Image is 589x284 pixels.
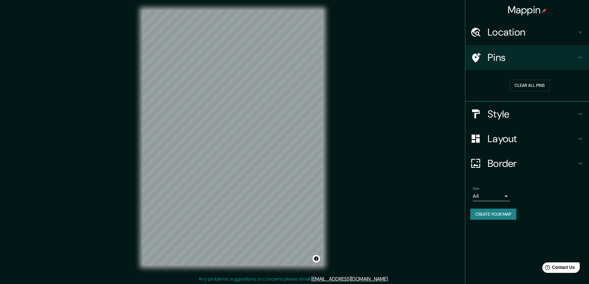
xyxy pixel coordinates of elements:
iframe: Help widget launcher [534,260,582,277]
h4: Mappin [508,4,547,16]
img: pin-icon.png [542,8,547,13]
a: [EMAIL_ADDRESS][DOMAIN_NAME] [311,276,388,282]
button: Toggle attribution [313,255,320,262]
canvas: Map [142,10,323,265]
button: Clear all pins [510,80,550,91]
h4: Border [488,157,577,170]
div: . [389,275,390,283]
div: Pins [465,45,589,70]
div: Border [465,151,589,176]
h4: Style [488,108,577,120]
h4: Pins [488,51,577,64]
div: Style [465,102,589,126]
h4: Layout [488,133,577,145]
h4: Location [488,26,577,38]
button: Create your map [470,209,516,220]
div: Layout [465,126,589,151]
div: A4 [473,191,510,201]
label: Size [473,186,479,191]
div: . [390,275,391,283]
p: Any problems, suggestions, or concerns please email . [198,275,389,283]
div: Location [465,20,589,45]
